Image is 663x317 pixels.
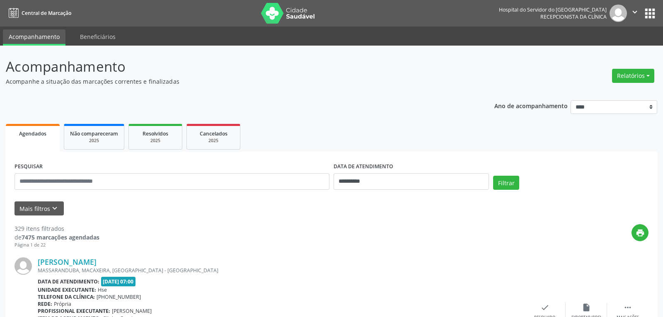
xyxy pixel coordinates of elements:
span: Central de Marcação [22,10,71,17]
img: img [610,5,627,22]
button: print [632,224,648,241]
button: Relatórios [612,69,654,83]
a: [PERSON_NAME] [38,257,97,266]
strong: 7475 marcações agendadas [22,233,99,241]
b: Profissional executante: [38,307,110,315]
a: Acompanhamento [3,29,65,46]
button: Filtrar [493,176,519,190]
span: Cancelados [200,130,227,137]
span: [PERSON_NAME] [112,307,152,315]
b: Telefone da clínica: [38,293,95,300]
span: Recepcionista da clínica [540,13,607,20]
div: Hospital do Servidor do [GEOGRAPHIC_DATA] [499,6,607,13]
div: 2025 [135,138,176,144]
i:  [623,303,632,312]
div: de [15,233,99,242]
div: 2025 [193,138,234,144]
div: Página 1 de 22 [15,242,99,249]
b: Unidade executante: [38,286,96,293]
button: apps [643,6,657,21]
p: Ano de acompanhamento [494,100,568,111]
b: Rede: [38,300,52,307]
button:  [627,5,643,22]
span: Hse [98,286,107,293]
span: Resolvidos [143,130,168,137]
i: insert_drive_file [582,303,591,312]
a: Central de Marcação [6,6,71,20]
label: DATA DE ATENDIMENTO [334,160,393,173]
div: 2025 [70,138,118,144]
span: Própria [54,300,71,307]
b: Data de atendimento: [38,278,99,285]
a: Beneficiários [74,29,121,44]
img: img [15,257,32,275]
i: keyboard_arrow_down [50,204,59,213]
button: Mais filtroskeyboard_arrow_down [15,201,64,216]
div: 329 itens filtrados [15,224,99,233]
div: MASSARANDUBA, MACAXEIRA, [GEOGRAPHIC_DATA] - [GEOGRAPHIC_DATA] [38,267,524,274]
i:  [630,7,639,17]
span: [DATE] 07:00 [101,277,136,286]
p: Acompanhamento [6,56,462,77]
i: check [540,303,549,312]
span: [PHONE_NUMBER] [97,293,141,300]
label: PESQUISAR [15,160,43,173]
i: print [636,228,645,237]
p: Acompanhe a situação das marcações correntes e finalizadas [6,77,462,86]
span: Agendados [19,130,46,137]
span: Não compareceram [70,130,118,137]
